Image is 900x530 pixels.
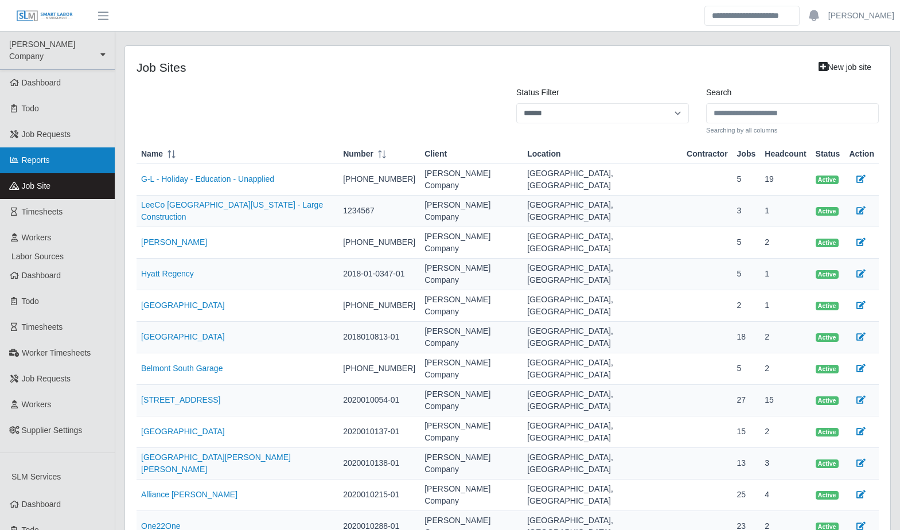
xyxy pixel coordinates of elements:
td: 2 [760,322,811,353]
span: Supplier Settings [22,426,83,435]
a: Hyatt Regency [141,269,194,278]
td: [PHONE_NUMBER] [338,290,420,322]
h4: job sites [137,60,689,75]
span: Name [141,148,163,160]
td: [PERSON_NAME] Company [420,259,523,290]
td: 25 [733,480,761,511]
span: Active [816,270,839,279]
span: Jobs [737,148,756,160]
span: Active [816,302,839,311]
span: Active [816,333,839,342]
td: [GEOGRAPHIC_DATA], [GEOGRAPHIC_DATA] [523,480,682,511]
td: 2018-01-0347-01 [338,259,420,290]
td: [GEOGRAPHIC_DATA], [GEOGRAPHIC_DATA] [523,227,682,259]
span: Labor Sources [11,252,64,261]
span: Todo [22,297,39,306]
span: Todo [22,104,39,113]
td: 2020010215-01 [338,480,420,511]
td: 5 [733,164,761,196]
a: Alliance [PERSON_NAME] [141,490,237,499]
span: Status [816,148,840,160]
a: Belmont South Garage [141,364,223,373]
td: 2020010138-01 [338,448,420,480]
td: 3 [760,448,811,480]
span: Contractor [687,148,728,160]
a: [GEOGRAPHIC_DATA] [141,332,225,341]
img: SLM Logo [16,10,73,22]
a: LeeCo [GEOGRAPHIC_DATA][US_STATE] - Large Construction [141,200,323,221]
span: Workers [22,400,52,409]
td: [GEOGRAPHIC_DATA], [GEOGRAPHIC_DATA] [523,164,682,196]
td: 1234567 [338,196,420,227]
span: Headcount [765,148,806,160]
a: [GEOGRAPHIC_DATA] [141,427,225,436]
td: [PERSON_NAME] Company [420,164,523,196]
span: Job Requests [22,130,71,139]
a: [PERSON_NAME] [828,10,894,22]
td: 2 [760,227,811,259]
td: 3 [733,196,761,227]
span: Dashboard [22,271,61,280]
span: Workers [22,233,52,242]
span: SLM Services [11,472,61,481]
td: [PERSON_NAME] Company [420,448,523,480]
td: [GEOGRAPHIC_DATA], [GEOGRAPHIC_DATA] [523,290,682,322]
td: [GEOGRAPHIC_DATA], [GEOGRAPHIC_DATA] [523,196,682,227]
td: 1 [760,290,811,322]
span: Reports [22,155,50,165]
td: 2018010813-01 [338,322,420,353]
td: 5 [733,259,761,290]
span: Dashboard [22,78,61,87]
td: [PHONE_NUMBER] [338,164,420,196]
span: Active [816,396,839,406]
span: Number [343,148,373,160]
td: 2 [760,416,811,448]
td: 19 [760,164,811,196]
a: [STREET_ADDRESS] [141,395,220,404]
td: 2020010137-01 [338,416,420,448]
span: Active [816,459,839,469]
td: 15 [760,385,811,416]
a: G-L - Holiday - Education - Unapplied [141,174,274,184]
td: [PERSON_NAME] Company [420,196,523,227]
td: [GEOGRAPHIC_DATA], [GEOGRAPHIC_DATA] [523,448,682,480]
td: [PERSON_NAME] Company [420,322,523,353]
td: 1 [760,259,811,290]
span: Active [816,207,839,216]
td: [PHONE_NUMBER] [338,353,420,385]
td: [GEOGRAPHIC_DATA], [GEOGRAPHIC_DATA] [523,416,682,448]
span: Dashboard [22,500,61,509]
td: 2 [733,290,761,322]
td: 13 [733,448,761,480]
span: Timesheets [22,322,63,332]
input: Search [704,6,800,26]
td: [GEOGRAPHIC_DATA], [GEOGRAPHIC_DATA] [523,353,682,385]
a: [GEOGRAPHIC_DATA][PERSON_NAME][PERSON_NAME] [141,453,291,474]
a: [PERSON_NAME] [141,237,207,247]
td: 5 [733,227,761,259]
span: Active [816,176,839,185]
td: [PERSON_NAME] Company [420,416,523,448]
td: 2020010054-01 [338,385,420,416]
label: Status Filter [516,87,559,99]
td: 5 [733,353,761,385]
td: 4 [760,480,811,511]
td: [GEOGRAPHIC_DATA], [GEOGRAPHIC_DATA] [523,259,682,290]
td: 27 [733,385,761,416]
a: [GEOGRAPHIC_DATA] [141,301,225,310]
td: [GEOGRAPHIC_DATA], [GEOGRAPHIC_DATA] [523,322,682,353]
td: [PHONE_NUMBER] [338,227,420,259]
span: Active [816,365,839,374]
td: [PERSON_NAME] Company [420,227,523,259]
span: Active [816,428,839,437]
td: [PERSON_NAME] Company [420,353,523,385]
span: Active [816,491,839,500]
td: [GEOGRAPHIC_DATA], [GEOGRAPHIC_DATA] [523,385,682,416]
span: Worker Timesheets [22,348,91,357]
span: Client [424,148,447,160]
a: New job site [811,57,879,77]
small: Searching by all columns [706,126,879,135]
span: Action [849,148,874,160]
span: Job Requests [22,374,71,383]
td: 1 [760,196,811,227]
